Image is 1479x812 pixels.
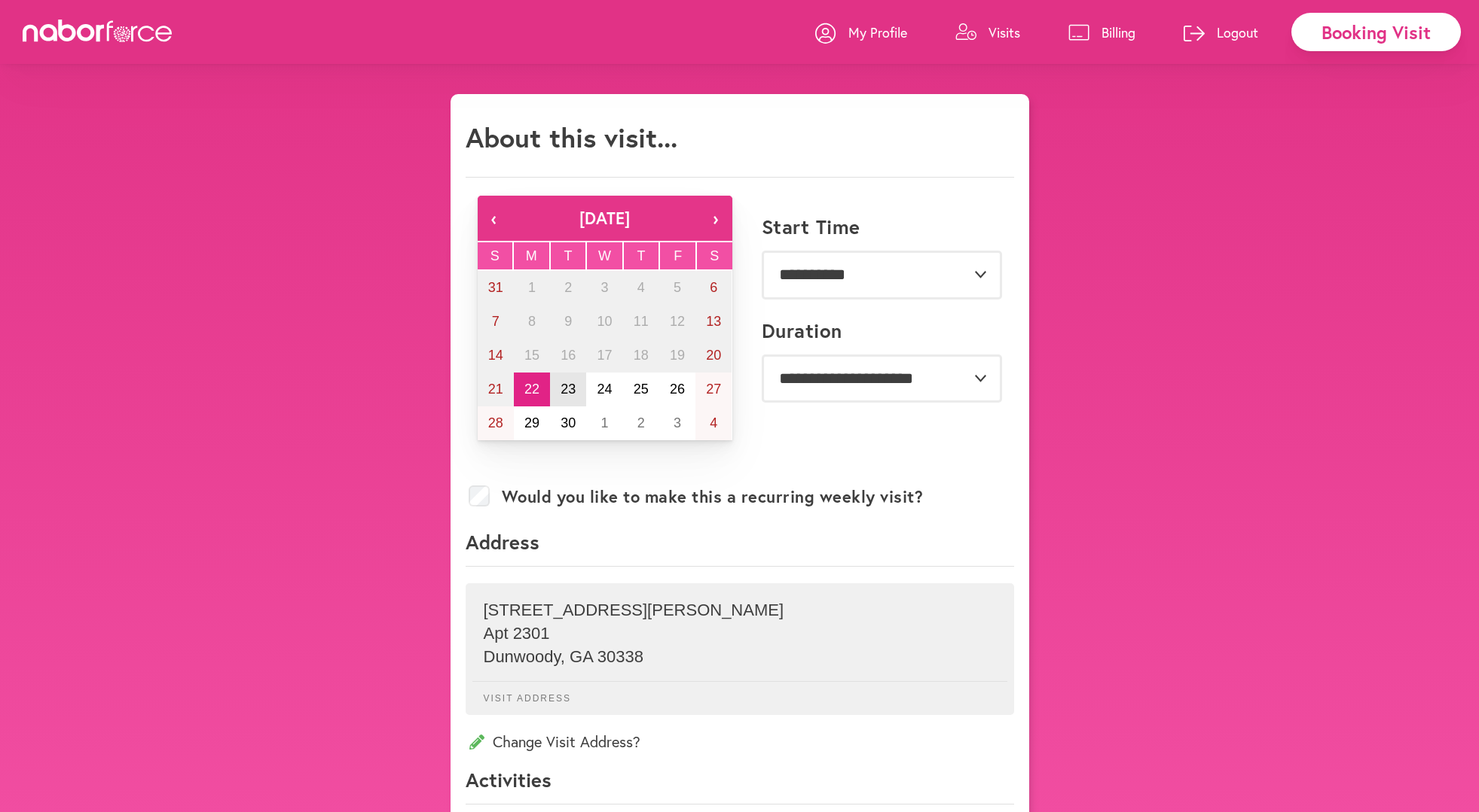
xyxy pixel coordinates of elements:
[466,121,677,154] h1: About this visit...
[623,305,659,339] button: September 11, 2025
[989,23,1020,41] p: Visits
[466,731,1014,752] p: Change Visit Address?
[586,406,622,440] button: October 1, 2025
[478,271,514,305] button: August 31, 2025
[511,196,699,241] button: [DATE]
[561,348,576,363] abbr: September 16, 2025
[659,339,695,373] button: September 19, 2025
[634,314,649,329] abbr: September 11, 2025
[955,10,1020,55] a: Visits
[490,248,500,263] abbr: Sunday
[561,415,576,430] abbr: September 30, 2025
[598,248,611,263] abbr: Wednesday
[695,271,732,305] button: September 6, 2025
[710,280,717,295] abbr: September 6, 2025
[634,382,649,397] abbr: September 25, 2025
[564,314,572,329] abbr: September 9, 2025
[670,382,685,397] abbr: September 26, 2025
[659,406,695,440] button: October 3, 2025
[762,215,860,239] label: Start Time
[659,305,695,339] button: September 12, 2025
[502,487,924,506] label: Would you like to make this a recurring weekly visit?
[524,382,539,397] abbr: September 22, 2025
[659,271,695,305] button: September 5, 2025
[695,406,732,440] button: October 4, 2025
[706,314,721,329] abbr: September 13, 2025
[586,339,622,373] button: September 17, 2025
[848,23,907,41] p: My Profile
[488,382,503,397] abbr: September 21, 2025
[524,348,539,363] abbr: September 15, 2025
[478,196,511,241] button: ‹
[670,314,685,329] abbr: September 12, 2025
[550,373,586,406] button: September 23, 2025
[550,305,586,339] button: September 9, 2025
[526,248,537,263] abbr: Monday
[478,406,514,440] button: September 28, 2025
[488,280,503,295] abbr: August 31, 2025
[623,339,659,373] button: September 18, 2025
[623,373,659,406] button: September 25, 2025
[634,348,649,363] abbr: September 18, 2025
[484,624,996,643] p: Apt 2301
[637,248,646,263] abbr: Thursday
[637,415,645,430] abbr: October 2, 2025
[492,314,500,329] abbr: September 7, 2025
[514,271,550,305] button: September 1, 2025
[762,319,842,342] label: Duration
[514,339,550,373] button: September 15, 2025
[514,373,550,406] button: September 22, 2025
[550,271,586,305] button: September 2, 2025
[597,348,612,363] abbr: September 17, 2025
[1184,10,1258,55] a: Logout
[695,339,732,373] button: September 20, 2025
[1217,23,1258,41] p: Logout
[1068,10,1135,55] a: Billing
[528,280,536,295] abbr: September 1, 2025
[472,681,1007,704] p: Visit Address
[674,248,682,263] abbr: Friday
[623,406,659,440] button: October 2, 2025
[600,280,608,295] abbr: September 3, 2025
[524,415,539,430] abbr: September 29, 2025
[695,305,732,339] button: September 13, 2025
[706,382,721,397] abbr: September 27, 2025
[670,348,685,363] abbr: September 19, 2025
[514,305,550,339] button: September 8, 2025
[600,415,608,430] abbr: October 1, 2025
[674,280,681,295] abbr: September 5, 2025
[478,305,514,339] button: September 7, 2025
[550,339,586,373] button: September 16, 2025
[815,10,907,55] a: My Profile
[514,406,550,440] button: September 29, 2025
[478,339,514,373] button: September 14, 2025
[695,373,732,406] button: September 27, 2025
[710,415,717,430] abbr: October 4, 2025
[488,415,503,430] abbr: September 28, 2025
[488,348,503,363] abbr: September 14, 2025
[586,305,622,339] button: September 10, 2025
[484,601,996,620] p: [STREET_ADDRESS][PERSON_NAME]
[706,348,721,363] abbr: September 20, 2025
[597,314,612,329] abbr: September 10, 2025
[710,248,719,263] abbr: Saturday
[586,373,622,406] button: September 24, 2025
[466,529,1014,567] p: Address
[637,280,645,295] abbr: September 4, 2025
[528,314,536,329] abbr: September 8, 2025
[478,373,514,406] button: September 21, 2025
[564,248,572,263] abbr: Tuesday
[564,280,572,295] abbr: September 2, 2025
[659,373,695,406] button: September 26, 2025
[1291,13,1461,51] div: Booking Visit
[586,271,622,305] button: September 3, 2025
[550,406,586,440] button: September 30, 2025
[561,382,576,397] abbr: September 23, 2025
[484,647,996,667] p: Dunwoody , GA 30338
[699,196,732,241] button: ›
[466,767,1014,804] p: Activities
[623,271,659,305] button: September 4, 2025
[597,382,612,397] abbr: September 24, 2025
[674,415,681,430] abbr: October 3, 2025
[1102,23,1135,41] p: Billing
